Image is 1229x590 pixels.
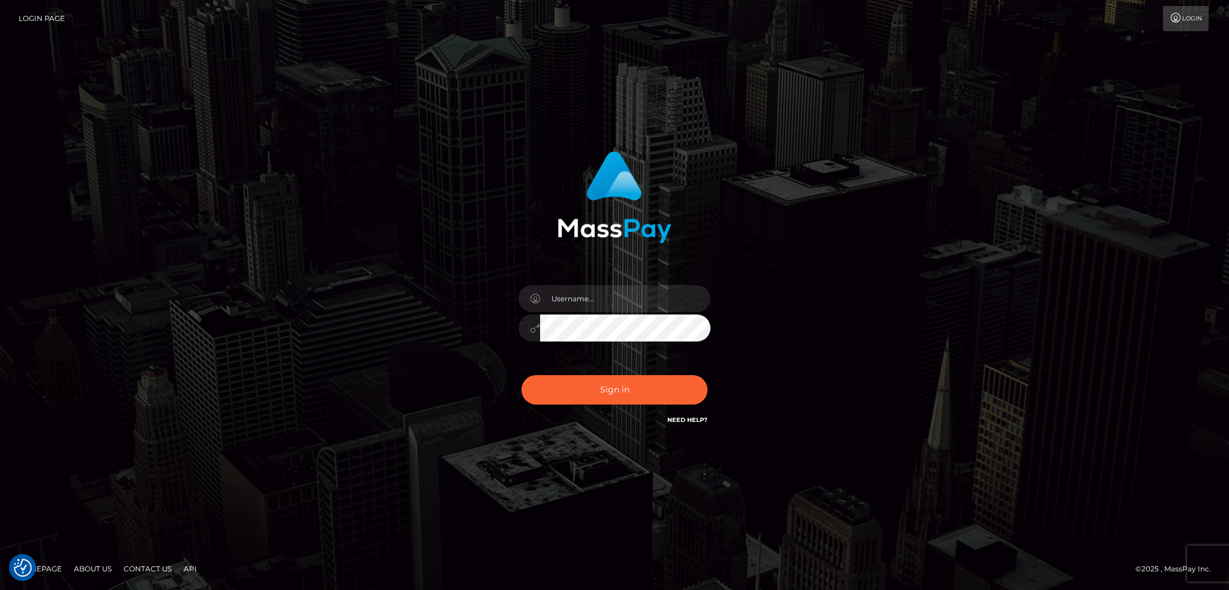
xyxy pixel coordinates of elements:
[69,559,116,578] a: About Us
[14,559,32,577] button: Consent Preferences
[521,375,708,405] button: Sign in
[1135,562,1220,576] div: © 2025 , MassPay Inc.
[540,285,711,312] input: Username...
[119,559,176,578] a: Contact Us
[557,151,672,243] img: MassPay Login
[1163,6,1209,31] a: Login
[19,6,65,31] a: Login Page
[13,559,67,578] a: Homepage
[14,559,32,577] img: Revisit consent button
[667,416,708,424] a: Need Help?
[179,559,202,578] a: API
